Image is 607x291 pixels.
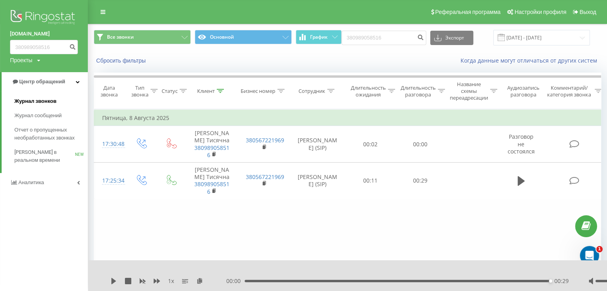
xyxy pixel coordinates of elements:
[94,30,191,44] button: Все звонки
[395,126,445,163] td: 00:00
[514,9,566,15] span: Настройки профиля
[435,9,500,15] span: Реферальная программа
[195,30,292,44] button: Основной
[351,85,386,98] div: Длительность ожидания
[10,30,78,38] a: [DOMAIN_NAME]
[102,173,118,189] div: 17:25:34
[546,85,593,98] div: Комментарий/категория звонка
[14,126,84,142] span: Отчет о пропущенных необработанных звонках
[241,88,275,94] div: Бизнес номер
[131,85,148,98] div: Тип звонка
[246,173,284,181] a: 380567221969
[290,163,346,199] td: [PERSON_NAME] (SIP)
[395,163,445,199] td: 00:29
[10,56,32,64] div: Проекты
[346,126,395,163] td: 00:02
[102,136,118,152] div: 17:30:48
[94,110,605,126] td: Пятница, 8 Августа 2025
[549,279,552,283] div: Accessibility label
[168,277,174,285] span: 1 x
[94,57,150,64] button: Сбросить фильтры
[14,112,61,120] span: Журнал сообщений
[430,31,473,45] button: Экспорт
[596,246,603,252] span: 1
[19,79,65,85] span: Центр обращений
[296,30,342,44] button: График
[290,126,346,163] td: [PERSON_NAME] (SIP)
[14,97,56,105] span: Журнал звонков
[579,9,596,15] span: Выход
[194,144,229,159] a: 380989058516
[107,34,134,40] span: Все звонки
[508,133,535,155] span: Разговор не состоялся
[14,108,88,123] a: Журнал сообщений
[310,34,328,40] span: График
[10,8,78,28] img: Ringostat logo
[246,136,284,144] a: 380567221969
[450,81,488,101] div: Название схемы переадресации
[197,88,215,94] div: Клиент
[14,145,88,167] a: [PERSON_NAME] в реальном времениNEW
[461,57,601,64] a: Когда данные могут отличаться от других систем
[2,72,88,91] a: Центр обращений
[580,246,599,265] iframe: Intercom live chat
[94,85,124,98] div: Дата звонка
[346,163,395,199] td: 00:11
[226,277,245,285] span: 00:00
[554,277,569,285] span: 00:29
[14,94,88,108] a: Журнал звонков
[186,163,238,199] td: [PERSON_NAME] Тисячна
[14,123,88,145] a: Отчет о пропущенных необработанных звонках
[504,85,543,98] div: Аудиозапись разговора
[14,148,75,164] span: [PERSON_NAME] в реальном времени
[299,88,325,94] div: Сотрудник
[10,40,78,54] input: Поиск по номеру
[162,88,178,94] div: Статус
[18,179,44,185] span: Аналитика
[186,126,238,163] td: [PERSON_NAME] Тисячна
[401,85,436,98] div: Длительность разговора
[194,180,229,195] a: 380989058516
[342,31,426,45] input: Поиск по номеру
